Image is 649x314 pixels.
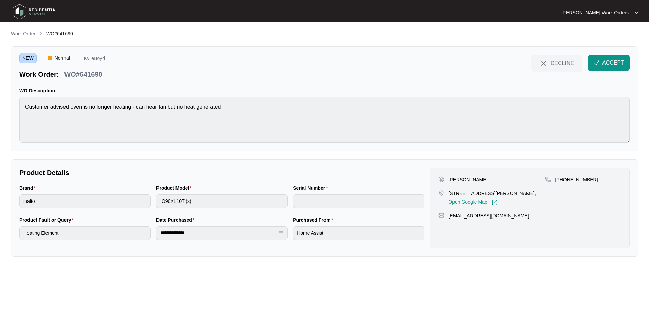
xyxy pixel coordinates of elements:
[492,199,498,206] img: Link-External
[540,59,548,67] img: close-Icon
[19,226,151,240] input: Product Fault or Query
[602,59,624,67] span: ACCEPT
[156,216,197,223] label: Date Purchased
[593,60,599,66] img: check-Icon
[19,53,37,63] span: NEW
[438,190,444,196] img: map-pin
[19,87,630,94] p: WO Description:
[531,55,582,71] button: close-IconDECLINE
[19,185,38,191] label: Brand
[448,212,529,219] p: [EMAIL_ADDRESS][DOMAIN_NAME]
[156,194,288,208] input: Product Model
[448,199,497,206] a: Open Google Map
[293,226,424,240] input: Purchased From
[635,11,639,14] img: dropdown arrow
[64,70,102,79] p: WO#641690
[293,216,336,223] label: Purchased From
[293,194,424,208] input: Serial Number
[19,97,630,143] textarea: Customer advised oven is no longer heating - can hear fan but no heat generated
[588,55,630,71] button: check-IconACCEPT
[438,176,444,182] img: user-pin
[19,70,59,79] p: Work Order:
[555,176,598,183] p: [PHONE_NUMBER]
[38,31,43,36] img: chevron-right
[160,229,277,237] input: Date Purchased
[545,176,551,182] img: map-pin
[10,2,58,22] img: residentia service logo
[19,194,151,208] input: Brand
[48,56,52,60] img: Vercel Logo
[293,185,330,191] label: Serial Number
[46,31,73,36] span: WO#641690
[52,53,73,63] span: Normal
[19,168,424,177] p: Product Details
[19,216,76,223] label: Product Fault or Query
[156,185,194,191] label: Product Model
[11,30,35,37] p: Work Order
[551,59,574,67] span: DECLINE
[561,9,629,16] p: [PERSON_NAME] Work Orders
[10,30,37,38] a: Work Order
[438,212,444,219] img: map-pin
[448,190,536,197] p: [STREET_ADDRESS][PERSON_NAME],
[84,56,105,63] p: KylieBoyd
[448,176,487,183] p: [PERSON_NAME]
